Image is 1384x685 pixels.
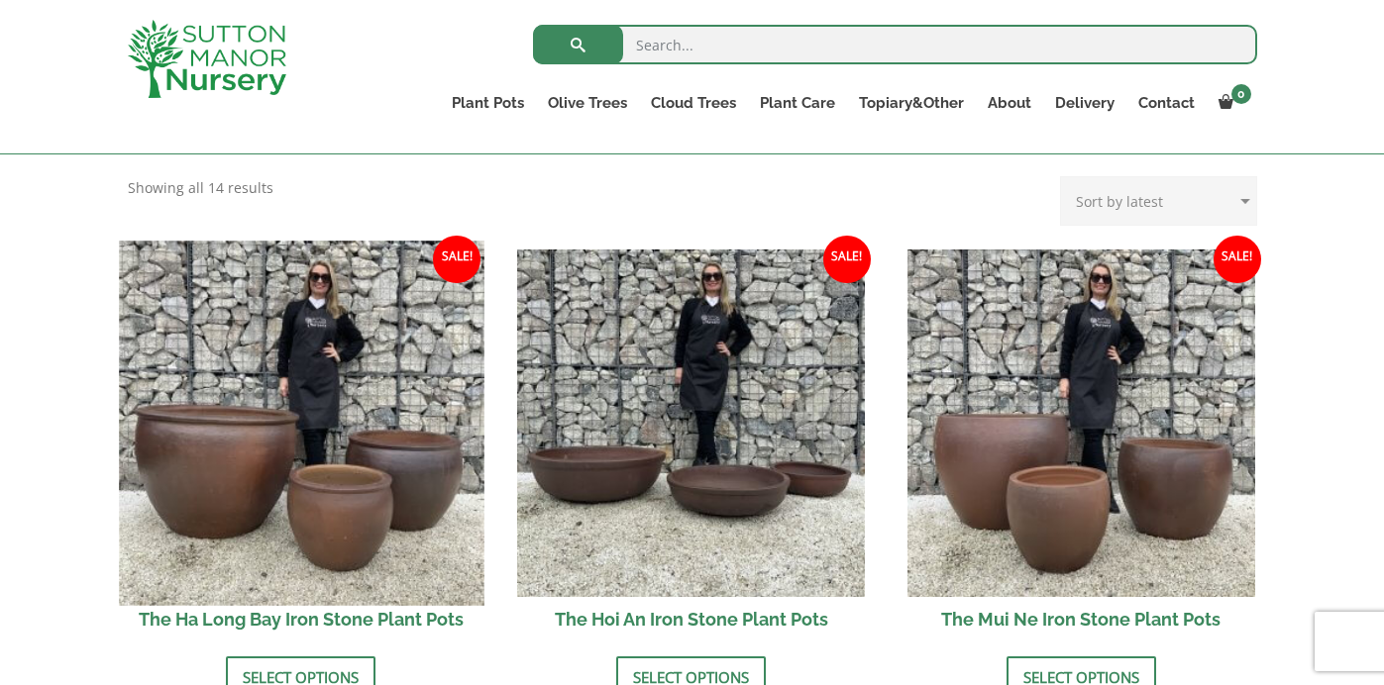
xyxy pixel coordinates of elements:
a: Topiary&Other [847,89,976,117]
a: 0 [1207,89,1257,117]
a: Olive Trees [536,89,639,117]
span: Sale! [433,236,480,283]
img: logo [128,20,286,98]
span: 0 [1231,84,1251,104]
a: Plant Pots [440,89,536,117]
a: Sale! The Ha Long Bay Iron Stone Plant Pots [128,249,476,641]
img: The Hoi An Iron Stone Plant Pots [517,249,865,597]
a: Contact [1126,89,1207,117]
span: Sale! [1214,236,1261,283]
a: Cloud Trees [639,89,748,117]
h2: The Ha Long Bay Iron Stone Plant Pots [128,597,476,641]
input: Search... [533,25,1257,64]
p: Showing all 14 results [128,176,273,200]
a: About [976,89,1043,117]
h2: The Hoi An Iron Stone Plant Pots [517,597,865,641]
a: Delivery [1043,89,1126,117]
a: Plant Care [748,89,847,117]
img: The Mui Ne Iron Stone Plant Pots [907,249,1255,597]
select: Shop order [1060,176,1257,226]
span: Sale! [823,236,871,283]
h2: The Mui Ne Iron Stone Plant Pots [907,597,1255,641]
a: Sale! The Hoi An Iron Stone Plant Pots [517,249,865,641]
img: The Ha Long Bay Iron Stone Plant Pots [119,241,483,605]
a: Sale! The Mui Ne Iron Stone Plant Pots [907,249,1255,641]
